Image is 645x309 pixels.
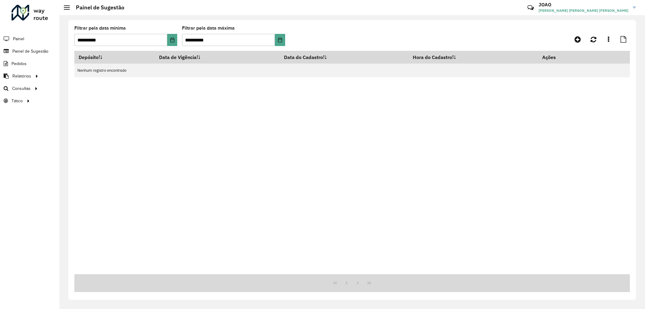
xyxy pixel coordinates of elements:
[539,2,628,8] h3: JOAO
[11,61,27,67] span: Pedidos
[167,34,178,46] button: Choose Date
[182,25,235,32] label: Filtrar pela data máxima
[12,73,31,79] span: Relatórios
[74,64,630,77] td: Nenhum registro encontrado
[539,8,628,13] span: [PERSON_NAME] [PERSON_NAME] [PERSON_NAME]
[11,98,23,104] span: Tático
[12,85,31,92] span: Consultas
[280,51,409,64] th: Data do Cadastro
[12,48,48,54] span: Painel de Sugestão
[70,4,124,11] h2: Painel de Sugestão
[74,25,126,32] label: Filtrar pela data mínima
[275,34,285,46] button: Choose Date
[409,51,538,64] th: Hora do Cadastro
[155,51,280,64] th: Data de Vigência
[74,51,155,64] th: Depósito
[13,36,24,42] span: Painel
[524,1,537,14] a: Contato Rápido
[538,51,574,64] th: Ações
